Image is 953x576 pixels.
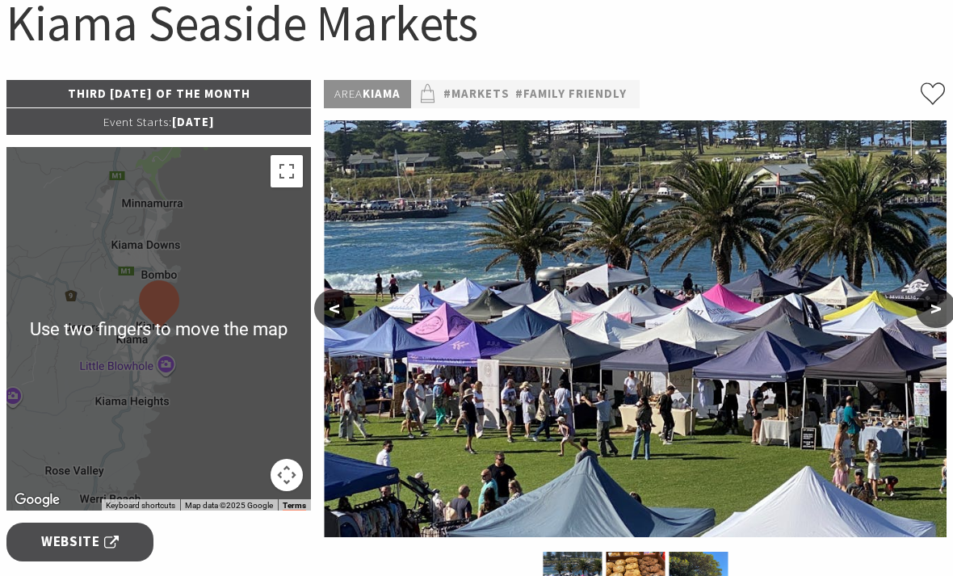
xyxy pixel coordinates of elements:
img: Google [10,490,64,511]
p: Kiama [324,80,411,108]
img: Kiama Seaside Market [324,120,947,537]
p: Third [DATE] of the Month [6,80,311,107]
a: Website [6,523,153,561]
button: < [314,289,355,328]
button: Toggle fullscreen view [271,155,303,187]
span: Map data ©2025 Google [185,501,273,510]
span: Event Starts: [103,114,172,129]
button: Map camera controls [271,459,303,491]
a: #Markets [443,84,510,104]
span: Area [334,86,363,101]
a: #Family Friendly [515,84,627,104]
p: [DATE] [6,108,311,136]
a: Terms (opens in new tab) [283,501,306,511]
button: Keyboard shortcuts [106,500,175,511]
span: Website [41,531,119,553]
a: Click to see this area on Google Maps [10,490,64,511]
